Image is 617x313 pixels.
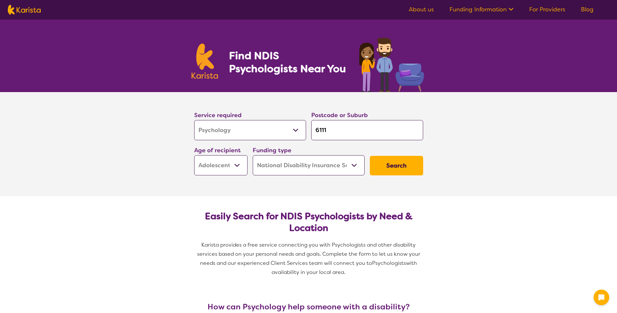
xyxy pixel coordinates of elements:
[581,6,594,13] a: Blog
[197,241,422,266] span: Karista provides a free service connecting you with Psychologists and other disability services b...
[529,6,565,13] a: For Providers
[370,156,423,175] button: Search
[253,146,291,154] label: Funding type
[311,111,368,119] label: Postcode or Suburb
[192,44,218,79] img: Karista logo
[194,111,242,119] label: Service required
[409,6,434,13] a: About us
[8,5,41,15] img: Karista logo
[449,6,514,13] a: Funding Information
[357,35,426,92] img: psychology
[311,120,423,140] input: Type
[229,49,349,75] h1: Find NDIS Psychologists Near You
[372,260,406,266] span: Psychologists
[199,211,418,234] h2: Easily Search for NDIS Psychologists by Need & Location
[192,302,426,311] h3: How can Psychology help someone with a disability?
[194,146,241,154] label: Age of recipient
